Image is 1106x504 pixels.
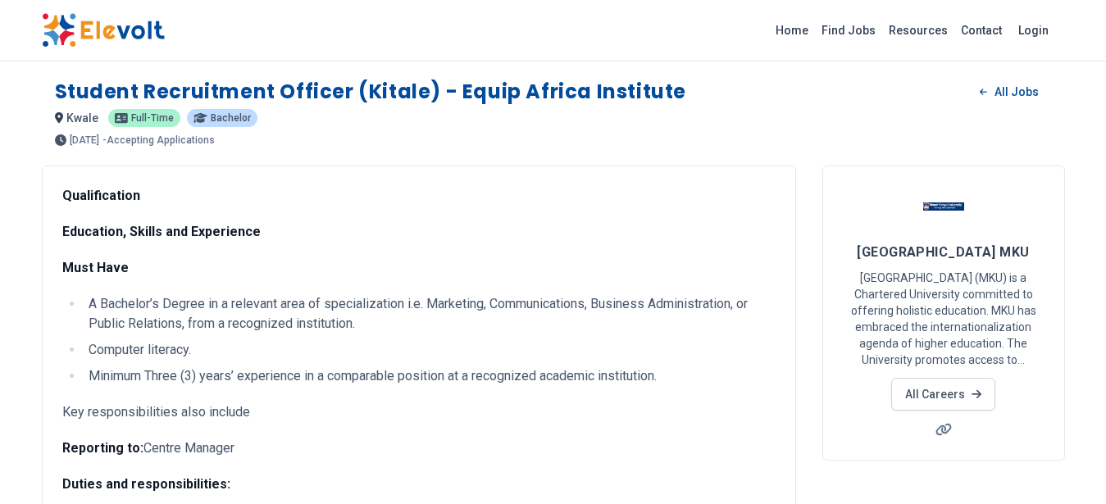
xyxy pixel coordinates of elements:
a: Login [1008,14,1058,47]
a: All Jobs [967,79,1051,104]
span: Bachelor [211,113,251,123]
a: Home [769,17,815,43]
strong: Education, Skills and Experience [62,224,261,239]
li: Computer literacy. [84,340,776,360]
a: Resources [882,17,954,43]
p: Key responsibilities also include [62,402,776,422]
a: Contact [954,17,1008,43]
span: Full-time [131,113,174,123]
strong: Qualification [62,188,140,203]
span: [GEOGRAPHIC_DATA] MKU [857,244,1029,260]
h1: Student Recruitment Officer (Kitale) - Equip Africa Institute [55,79,687,105]
p: Centre Manager [62,438,776,458]
strong: Duties and responsibilities: [62,476,230,492]
li: Minimum Three (3) years’ experience in a comparable position at a recognized academic institution. [84,366,776,386]
strong: Reporting to: [62,440,143,456]
img: Mount Kenya University MKU [923,186,964,227]
li: A Bachelor’s Degree in a relevant area of specialization i.e. Marketing, Communications, Business... [84,294,776,334]
span: kwale [66,111,98,125]
p: [GEOGRAPHIC_DATA] (MKU) is a Chartered University committed to offering holistic education. MKU h... [843,270,1045,368]
span: [DATE] [70,135,99,145]
strong: Must Have [62,260,129,275]
p: - Accepting Applications [102,135,215,145]
a: Find Jobs [815,17,882,43]
img: Elevolt [42,13,165,48]
a: All Careers [891,378,995,411]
